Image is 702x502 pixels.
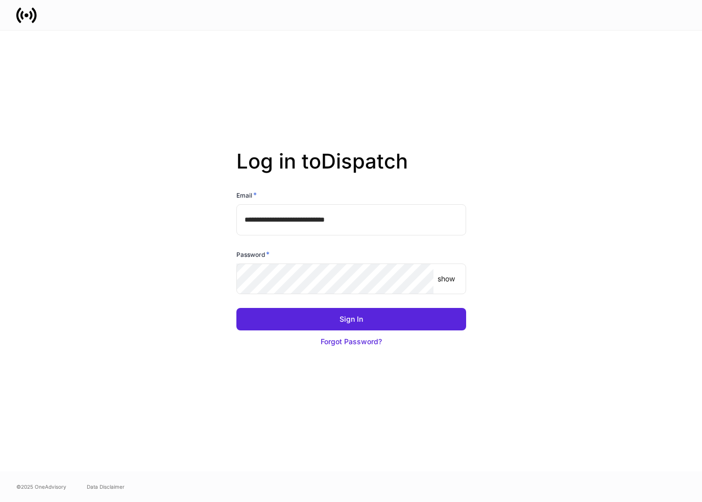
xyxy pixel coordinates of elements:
div: Sign In [340,314,363,324]
h6: Password [236,249,270,259]
h6: Email [236,190,257,200]
h2: Log in to Dispatch [236,149,466,190]
button: Forgot Password? [236,330,466,353]
div: Forgot Password? [321,337,382,347]
a: Data Disclaimer [87,483,125,491]
p: show [438,274,455,284]
button: Sign In [236,308,466,330]
span: © 2025 OneAdvisory [16,483,66,491]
